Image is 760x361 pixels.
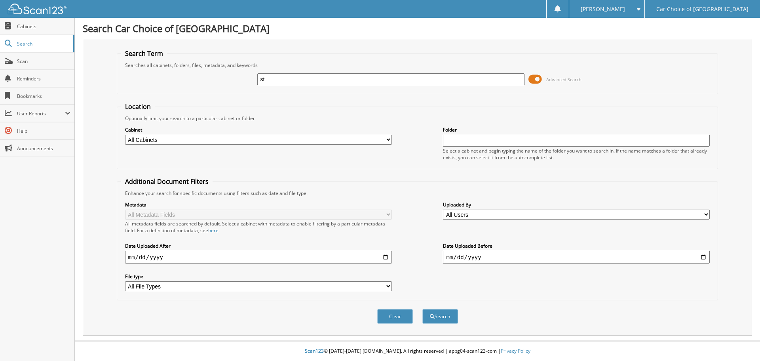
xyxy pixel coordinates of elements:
[377,309,413,324] button: Clear
[422,309,458,324] button: Search
[121,115,714,122] div: Optionally limit your search to a particular cabinet or folder
[305,348,324,354] span: Scan123
[17,145,70,152] span: Announcements
[125,126,392,133] label: Cabinet
[125,251,392,264] input: start
[17,128,70,134] span: Help
[208,227,218,234] a: here
[83,22,752,35] h1: Search Car Choice of [GEOGRAPHIC_DATA]
[121,190,714,197] div: Enhance your search for specific documents using filters such as date and file type.
[546,76,581,82] span: Advanced Search
[443,126,710,133] label: Folder
[125,273,392,280] label: File type
[8,4,67,14] img: scan123-logo-white.svg
[656,7,749,11] span: Car Choice of [GEOGRAPHIC_DATA]
[17,110,65,117] span: User Reports
[443,147,710,161] div: Select a cabinet and begin typing the name of the folder you want to search in. If the name match...
[17,93,70,99] span: Bookmarks
[125,243,392,249] label: Date Uploaded After
[17,40,69,47] span: Search
[443,243,710,249] label: Date Uploaded Before
[501,348,530,354] a: Privacy Policy
[75,342,760,361] div: © [DATE]-[DATE] [DOMAIN_NAME]. All rights reserved | appg04-scan123-com |
[125,220,392,234] div: All metadata fields are searched by default. Select a cabinet with metadata to enable filtering b...
[17,75,70,82] span: Reminders
[121,102,155,111] legend: Location
[581,7,625,11] span: [PERSON_NAME]
[121,49,167,58] legend: Search Term
[17,23,70,30] span: Cabinets
[121,62,714,69] div: Searches all cabinets, folders, files, metadata, and keywords
[125,201,392,208] label: Metadata
[720,323,760,361] iframe: Chat Widget
[443,251,710,264] input: end
[121,177,213,186] legend: Additional Document Filters
[443,201,710,208] label: Uploaded By
[17,58,70,65] span: Scan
